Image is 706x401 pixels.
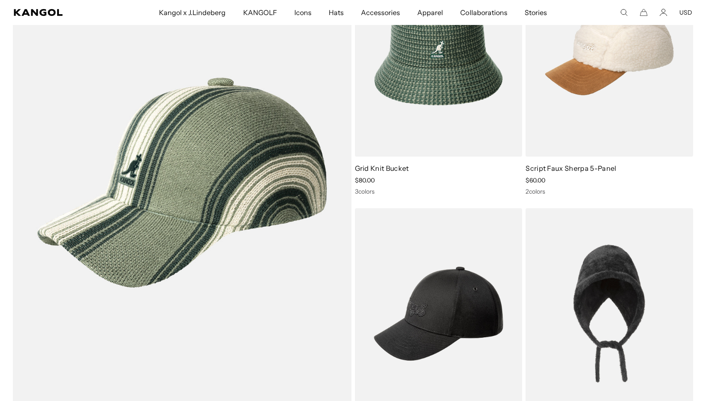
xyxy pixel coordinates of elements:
div: 3 colors [355,188,523,195]
button: Cart [640,9,648,16]
a: Account [660,9,667,16]
a: Kangol [14,9,105,16]
button: USD [679,9,692,16]
div: 2 colors [526,188,693,195]
summary: Search here [620,9,628,16]
span: $60.00 [526,176,545,184]
a: Script Faux Sherpa 5-Panel [526,164,616,173]
a: Grid Knit Bucket [355,164,409,173]
span: $80.00 [355,176,375,184]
